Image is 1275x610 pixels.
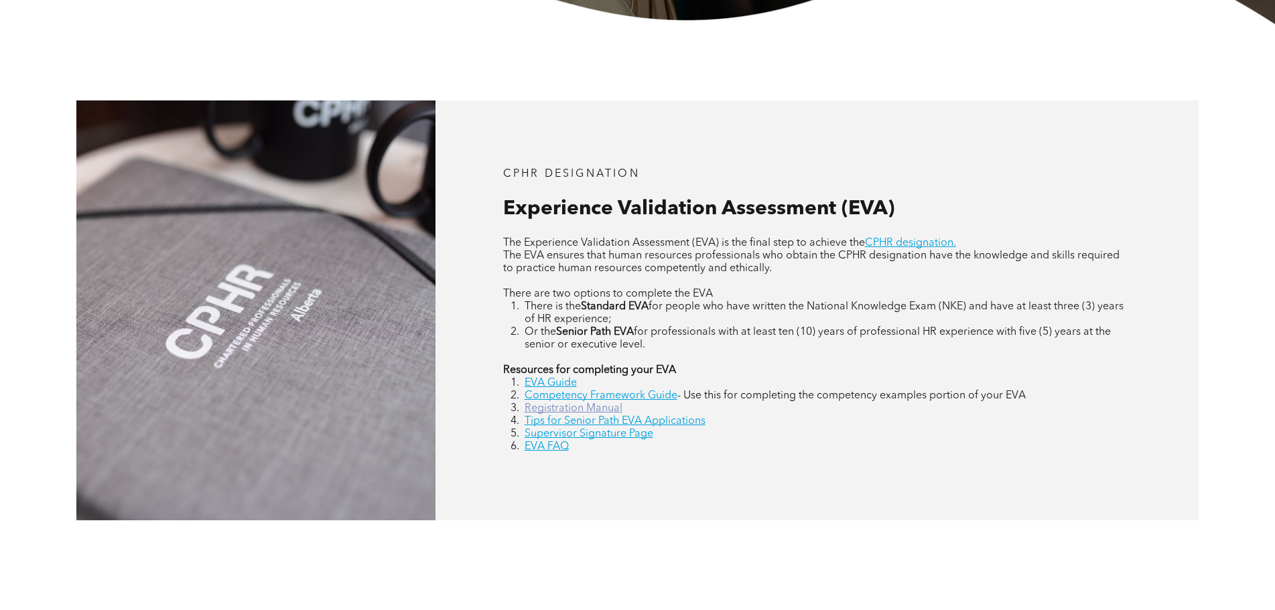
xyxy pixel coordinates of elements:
[525,327,1111,350] span: for professionals with at least ten (10) years of professional HR experience with five (5) years ...
[556,327,634,337] strong: Senior Path EVA
[525,301,581,312] span: There is the
[503,238,865,248] span: The Experience Validation Assessment (EVA) is the final step to achieve the
[677,390,1026,401] span: - Use this for completing the competency examples portion of your EVA
[525,390,677,401] a: Competency Framework Guide
[581,301,649,312] strong: Standard EVA
[503,199,894,219] span: Experience Validation Assessment (EVA)
[503,169,640,179] span: CPHR DESIGNATION
[525,327,556,337] span: Or the
[525,429,653,439] a: Supervisor Signature Page
[865,238,956,248] a: CPHR designation.
[503,250,1120,274] span: The EVA ensures that human resources professionals who obtain the CPHR designation have the knowl...
[525,416,706,427] a: Tips for Senior Path EVA Applications
[503,289,713,299] span: There are two options to complete the EVA
[525,378,577,388] a: EVA Guide
[503,365,676,376] strong: Resources for completing your EVA
[525,441,569,452] a: EVA FAQ
[525,403,622,414] a: Registration Manual
[525,301,1124,325] span: for people who have written the National Knowledge Exam (NKE) and have at least three (3) years o...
